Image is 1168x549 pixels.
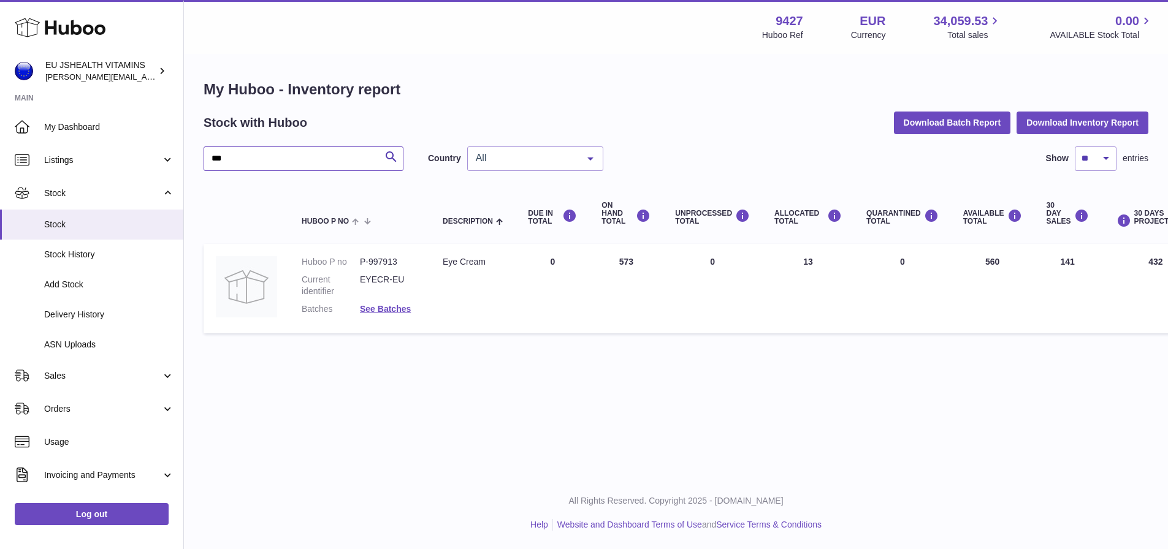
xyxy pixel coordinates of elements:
[933,13,1002,41] a: 34,059.53 Total sales
[443,256,503,268] div: Eye Cream
[44,469,161,481] span: Invoicing and Payments
[44,187,161,199] span: Stock
[528,209,577,225] div: DUE IN TOTAL
[894,112,1011,134] button: Download Batch Report
[963,209,1022,225] div: AVAILABLE Total
[1123,153,1148,164] span: entries
[762,29,803,41] div: Huboo Ref
[601,202,651,226] div: ON HAND Total
[716,520,822,529] a: Service Terms & Conditions
[44,279,174,290] span: Add Stock
[851,29,886,41] div: Currency
[1050,13,1153,41] a: 0.00 AVAILABLE Stock Total
[360,256,418,268] dd: P-997913
[900,257,905,267] span: 0
[15,62,33,80] img: laura@jessicasepel.com
[589,244,663,333] td: 573
[44,309,174,320] span: Delivery History
[516,244,589,333] td: 0
[44,154,161,166] span: Listings
[663,244,762,333] td: 0
[44,219,174,230] span: Stock
[44,370,161,382] span: Sales
[1017,112,1148,134] button: Download Inventory Report
[951,244,1034,333] td: 560
[360,304,411,314] a: See Batches
[302,274,360,297] dt: Current identifier
[776,13,803,29] strong: 9427
[194,495,1158,507] p: All Rights Reserved. Copyright 2025 - [DOMAIN_NAME]
[1047,202,1089,226] div: 30 DAY SALES
[302,256,360,268] dt: Huboo P no
[45,59,156,83] div: EU JSHEALTH VITAMINS
[947,29,1002,41] span: Total sales
[443,218,493,225] span: Description
[530,520,548,529] a: Help
[204,80,1148,99] h1: My Huboo - Inventory report
[1046,153,1069,164] label: Show
[44,249,174,260] span: Stock History
[557,520,702,529] a: Website and Dashboard Terms of Use
[774,209,842,225] div: ALLOCATED Total
[302,303,360,315] dt: Batches
[1034,244,1101,333] td: 141
[675,209,750,225] div: UNPROCESSED Total
[15,503,169,525] a: Log out
[553,519,822,531] li: and
[1050,29,1153,41] span: AVAILABLE Stock Total
[44,339,174,350] span: ASN Uploads
[762,244,854,333] td: 13
[360,274,418,297] dd: EYECR-EU
[44,436,174,448] span: Usage
[860,13,885,29] strong: EUR
[216,256,277,317] img: product image
[44,121,174,133] span: My Dashboard
[302,218,349,225] span: Huboo P no
[1115,13,1139,29] span: 0.00
[933,13,988,29] span: 34,059.53
[866,209,939,225] div: QUARANTINED Total
[44,403,161,415] span: Orders
[428,153,461,164] label: Country
[473,152,578,164] span: All
[45,72,246,81] span: [PERSON_NAME][EMAIL_ADDRESS][DOMAIN_NAME]
[204,115,307,131] h2: Stock with Huboo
